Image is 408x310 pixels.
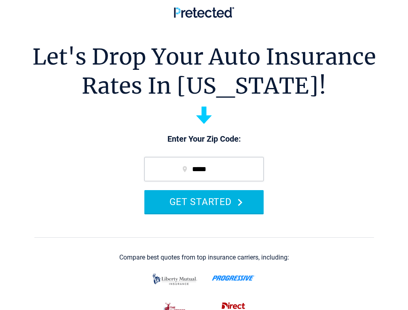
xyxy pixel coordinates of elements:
[150,270,199,289] img: liberty
[32,42,376,101] h1: Let's Drop Your Auto Insurance Rates In [US_STATE]!
[144,190,264,213] button: GET STARTED
[144,157,264,181] input: zip code
[212,275,255,281] img: progressive
[136,134,272,145] p: Enter Your Zip Code:
[174,7,234,18] img: Pretected Logo
[119,254,289,261] div: Compare best quotes from top insurance carriers, including:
